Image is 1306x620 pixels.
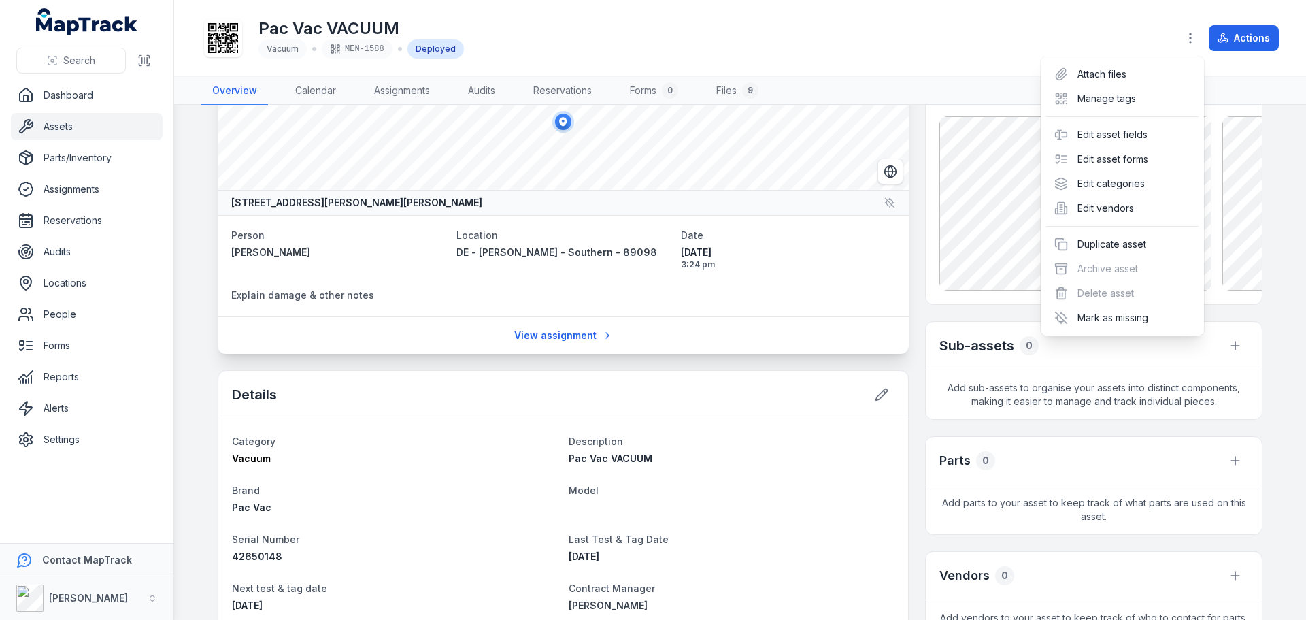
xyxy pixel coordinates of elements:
div: Mark as missing [1046,306,1199,330]
div: Edit vendors [1046,196,1199,221]
div: Attach files [1046,62,1199,86]
div: Edit categories [1046,172,1199,196]
div: Archive asset [1046,257,1199,281]
div: Edit asset forms [1046,147,1199,172]
div: Duplicate asset [1046,232,1199,257]
div: Delete asset [1046,281,1199,306]
div: Edit asset fields [1046,123,1199,147]
div: Manage tags [1046,86,1199,111]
